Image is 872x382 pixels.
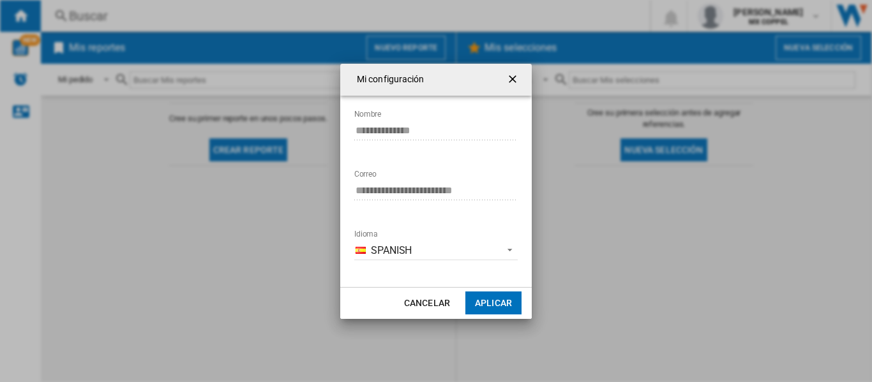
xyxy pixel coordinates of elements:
button: Cancelar [399,291,455,314]
button: getI18NText('BUTTONS.CLOSE_DIALOG') [501,67,527,92]
md-select: Idioma: Spanish [354,241,518,260]
img: es_ES.png [356,247,366,254]
h4: Mi configuración [350,73,425,86]
button: Aplicar [465,291,522,314]
ng-md-icon: getI18NText('BUTTONS.CLOSE_DIALOG') [506,73,522,88]
span: Spanish [371,244,496,258]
